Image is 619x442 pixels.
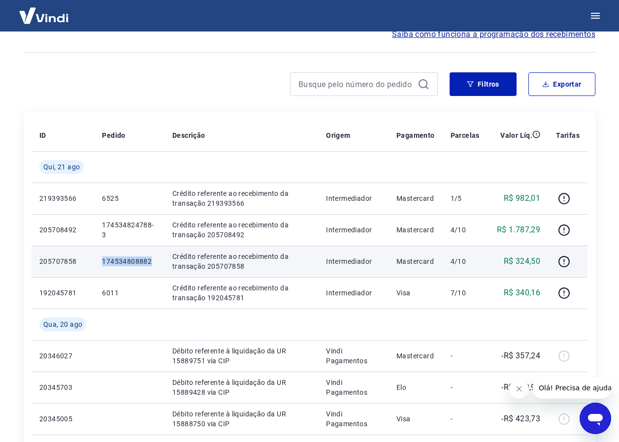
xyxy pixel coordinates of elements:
[396,256,435,266] p: Mastercard
[102,220,157,240] p: 174534824788-3
[504,255,541,267] p: R$ 324,50
[451,256,480,266] p: 4/10
[396,193,435,203] p: Mastercard
[172,220,310,240] p: Crédito referente ao recebimento da transação 205708492
[451,351,480,361] p: -
[497,224,540,236] p: R$ 1.787,29
[102,256,157,266] p: 174534808882
[326,409,381,429] p: Vindi Pagamentos
[396,382,435,392] p: Elo
[6,7,83,15] span: Olá! Precisa de ajuda?
[501,381,540,393] p: -R$ 709,96
[500,130,532,140] p: Valor Líq.
[39,288,86,298] p: 192045781
[451,382,480,392] p: -
[102,130,125,140] p: Pedido
[396,288,435,298] p: Visa
[580,403,611,434] iframe: Botão para abrir a janela de mensagens
[450,72,517,96] button: Filtros
[326,346,381,366] p: Vindi Pagamentos
[451,414,480,424] p: -
[43,162,80,172] span: Qui, 21 ago
[172,378,310,397] p: Débito referente à liquidação da UR 15889428 via CIP
[396,351,435,361] p: Mastercard
[172,130,205,140] p: Descrição
[102,193,157,203] p: 6525
[298,77,414,92] input: Busque pelo número do pedido
[509,379,529,399] iframe: Fechar mensagem
[39,351,86,361] p: 20346027
[39,130,46,140] p: ID
[39,225,86,235] p: 205708492
[504,287,541,299] p: R$ 340,16
[504,192,541,204] p: R$ 982,01
[533,377,611,399] iframe: Mensagem da empresa
[172,283,310,303] p: Crédito referente ao recebimento da transação 192045781
[39,256,86,266] p: 205707858
[556,130,580,140] p: Tarifas
[528,72,595,96] button: Exportar
[396,130,435,140] p: Pagamento
[326,193,381,203] p: Intermediador
[12,0,76,31] img: Vindi
[39,193,86,203] p: 219393566
[172,346,310,366] p: Débito referente à liquidação da UR 15889751 via CIP
[326,225,381,235] p: Intermediador
[172,409,310,429] p: Débito referente à liquidação da UR 15888750 via CIP
[172,189,310,208] p: Crédito referente ao recebimento da transação 219393566
[39,414,86,424] p: 20345005
[326,130,350,140] p: Origem
[172,252,310,271] p: Crédito referente ao recebimento da transação 205707858
[396,414,435,424] p: Visa
[102,288,157,298] p: 6011
[392,29,595,40] a: Saiba como funciona a programação dos recebimentos
[326,256,381,266] p: Intermediador
[43,319,82,329] span: Qua, 20 ago
[451,130,480,140] p: Parcelas
[396,225,435,235] p: Mastercard
[326,378,381,397] p: Vindi Pagamentos
[39,382,86,392] p: 20345703
[326,288,381,298] p: Intermediador
[501,350,540,362] p: -R$ 357,24
[501,413,540,425] p: -R$ 423,73
[451,193,480,203] p: 1/5
[451,288,480,298] p: 7/10
[451,225,480,235] p: 4/10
